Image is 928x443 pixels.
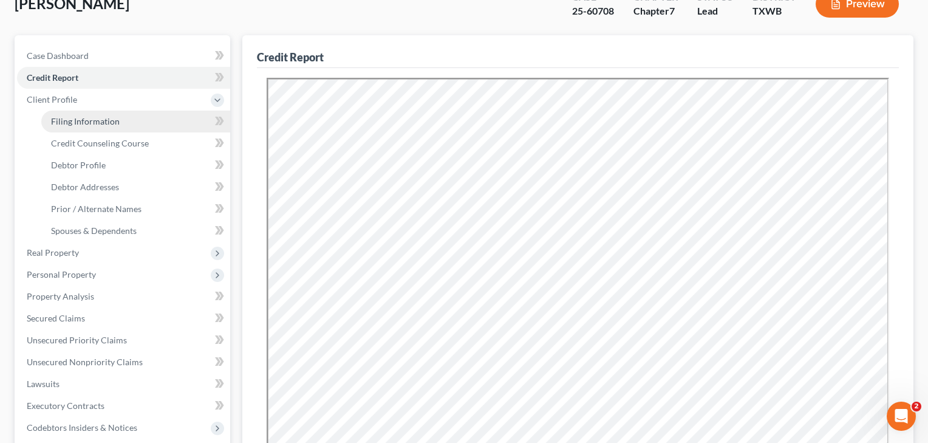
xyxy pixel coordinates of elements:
a: Secured Claims [17,307,230,329]
a: Unsecured Priority Claims [17,329,230,351]
a: Debtor Addresses [41,176,230,198]
div: Credit Report [257,50,324,64]
a: Prior / Alternate Names [41,198,230,220]
span: Debtor Addresses [51,182,119,192]
a: Spouses & Dependents [41,220,230,242]
a: Case Dashboard [17,45,230,67]
span: Credit Report [27,72,78,83]
iframe: Intercom live chat [887,402,916,431]
div: Lead [697,4,733,18]
span: Executory Contracts [27,400,104,411]
a: Filing Information [41,111,230,132]
a: Unsecured Nonpriority Claims [17,351,230,373]
a: Credit Counseling Course [41,132,230,154]
span: Codebtors Insiders & Notices [27,422,137,433]
span: Spouses & Dependents [51,225,137,236]
span: Case Dashboard [27,50,89,61]
span: Property Analysis [27,291,94,301]
span: Debtor Profile [51,160,106,170]
span: Credit Counseling Course [51,138,149,148]
span: Prior / Alternate Names [51,204,142,214]
span: Personal Property [27,269,96,280]
span: 7 [669,5,675,16]
span: Unsecured Nonpriority Claims [27,357,143,367]
div: TXWB [752,4,796,18]
a: Credit Report [17,67,230,89]
a: Property Analysis [17,286,230,307]
span: Real Property [27,247,79,258]
a: Lawsuits [17,373,230,395]
a: Debtor Profile [41,154,230,176]
span: Lawsuits [27,379,60,389]
a: Executory Contracts [17,395,230,417]
span: 2 [912,402,921,411]
span: Secured Claims [27,313,85,323]
div: 25-60708 [572,4,614,18]
span: Unsecured Priority Claims [27,335,127,345]
div: Chapter [633,4,678,18]
span: Filing Information [51,116,120,126]
span: Client Profile [27,94,77,105]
